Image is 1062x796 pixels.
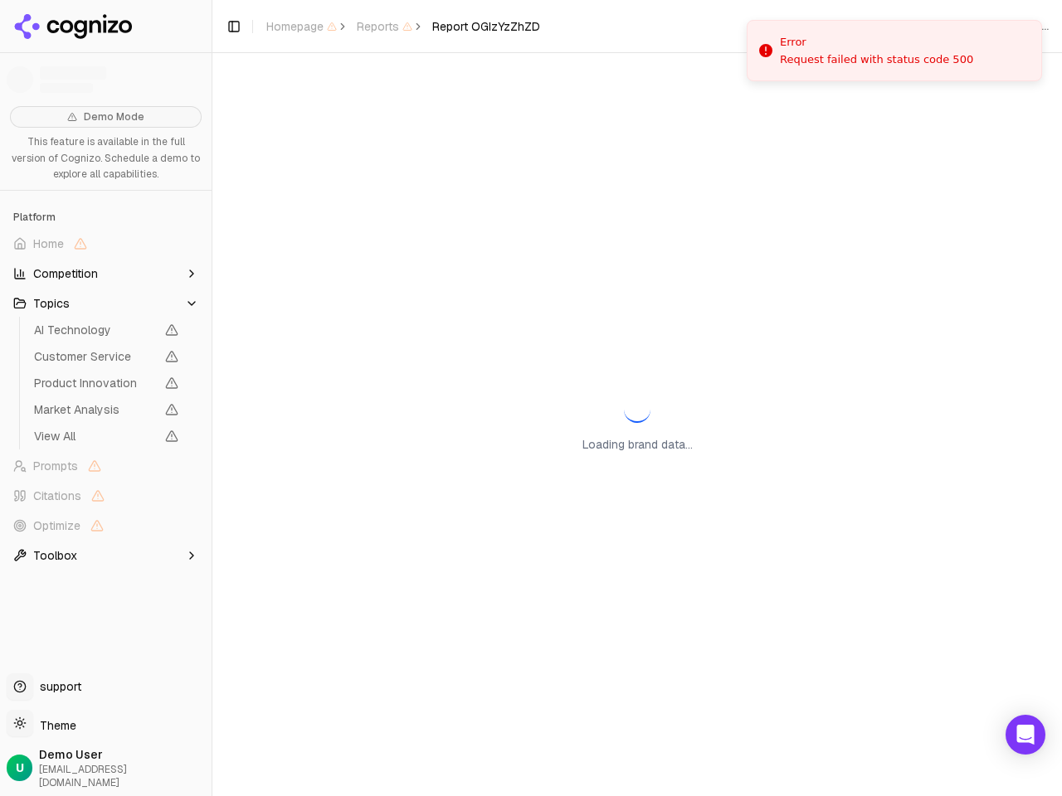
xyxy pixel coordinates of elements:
span: Toolbox [33,547,77,564]
span: View All [34,428,155,444]
span: Citations [33,488,81,504]
div: Open Intercom Messenger [1006,715,1045,755]
div: Platform [7,204,205,231]
span: Reports [357,18,412,35]
span: U [16,760,24,776]
button: Competition [7,260,205,287]
span: Prompts [33,458,78,474]
p: This feature is available in the full version of Cognizo. Schedule a demo to explore all capabili... [10,134,202,183]
div: Error [780,34,973,51]
span: AI Technology [34,322,155,338]
span: Topics [33,295,70,312]
span: Product Innovation [34,375,155,391]
nav: breadcrumb [266,18,540,35]
span: [EMAIL_ADDRESS][DOMAIN_NAME] [39,763,205,789]
span: Competition [33,265,98,282]
button: Toolbox [7,542,205,569]
button: Topics [7,290,205,317]
span: Report OGIzYzZhZD [432,18,540,35]
span: Home [33,235,64,252]
span: Optimize [33,517,80,534]
span: Demo Mode [84,110,144,124]
span: support [33,678,81,695]
span: Homepage [266,18,337,35]
span: Customer Service [34,348,155,365]
p: Loading brand data... [582,436,693,453]
span: Market Analysis [34,401,155,418]
span: Theme [33,718,76,733]
div: Request failed with status code 500 [780,52,973,67]
span: Demo User [39,746,205,763]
